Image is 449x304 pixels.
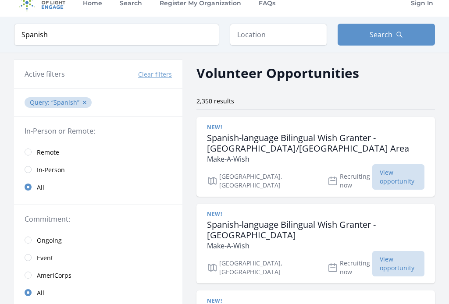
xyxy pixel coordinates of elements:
[82,98,87,107] button: ✕
[207,259,317,276] p: [GEOGRAPHIC_DATA], [GEOGRAPHIC_DATA]
[14,178,182,196] a: All
[207,219,424,240] h3: Spanish-language Bilingual Wish Granter - [GEOGRAPHIC_DATA]
[230,24,327,46] input: Location
[338,24,435,46] button: Search
[138,70,172,79] button: Clear filters
[25,214,172,224] legend: Commitment:
[196,204,435,283] a: New! Spanish-language Bilingual Wish Granter - [GEOGRAPHIC_DATA] Make-A-Wish [GEOGRAPHIC_DATA], [...
[328,172,372,190] p: Recruiting now
[37,183,44,192] span: All
[37,148,59,157] span: Remote
[196,63,359,83] h2: Volunteer Opportunities
[51,98,79,106] q: Spanish
[207,154,424,164] p: Make-A-Wish
[37,166,65,174] span: In-Person
[328,259,372,276] p: Recruiting now
[25,126,172,136] legend: In-Person or Remote:
[37,289,44,297] span: All
[37,236,62,245] span: Ongoing
[30,98,51,106] span: Query :
[207,211,222,218] span: New!
[14,24,219,46] input: Keyword
[370,29,392,40] span: Search
[372,251,424,276] span: View opportunity
[207,172,317,190] p: [GEOGRAPHIC_DATA], [GEOGRAPHIC_DATA]
[196,97,234,105] span: 2,350 results
[14,231,182,249] a: Ongoing
[207,240,424,251] p: Make-A-Wish
[14,161,182,178] a: In-Person
[207,133,424,154] h3: Spanish-language Bilingual Wish Granter - [GEOGRAPHIC_DATA]/[GEOGRAPHIC_DATA] Area
[14,249,182,266] a: Event
[14,143,182,161] a: Remote
[14,284,182,301] a: All
[207,124,222,131] span: New!
[37,254,53,262] span: Event
[25,69,65,79] h3: Active filters
[14,266,182,284] a: AmeriCorps
[196,117,435,197] a: New! Spanish-language Bilingual Wish Granter - [GEOGRAPHIC_DATA]/[GEOGRAPHIC_DATA] Area Make-A-Wi...
[372,164,424,190] span: View opportunity
[37,271,71,280] span: AmeriCorps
